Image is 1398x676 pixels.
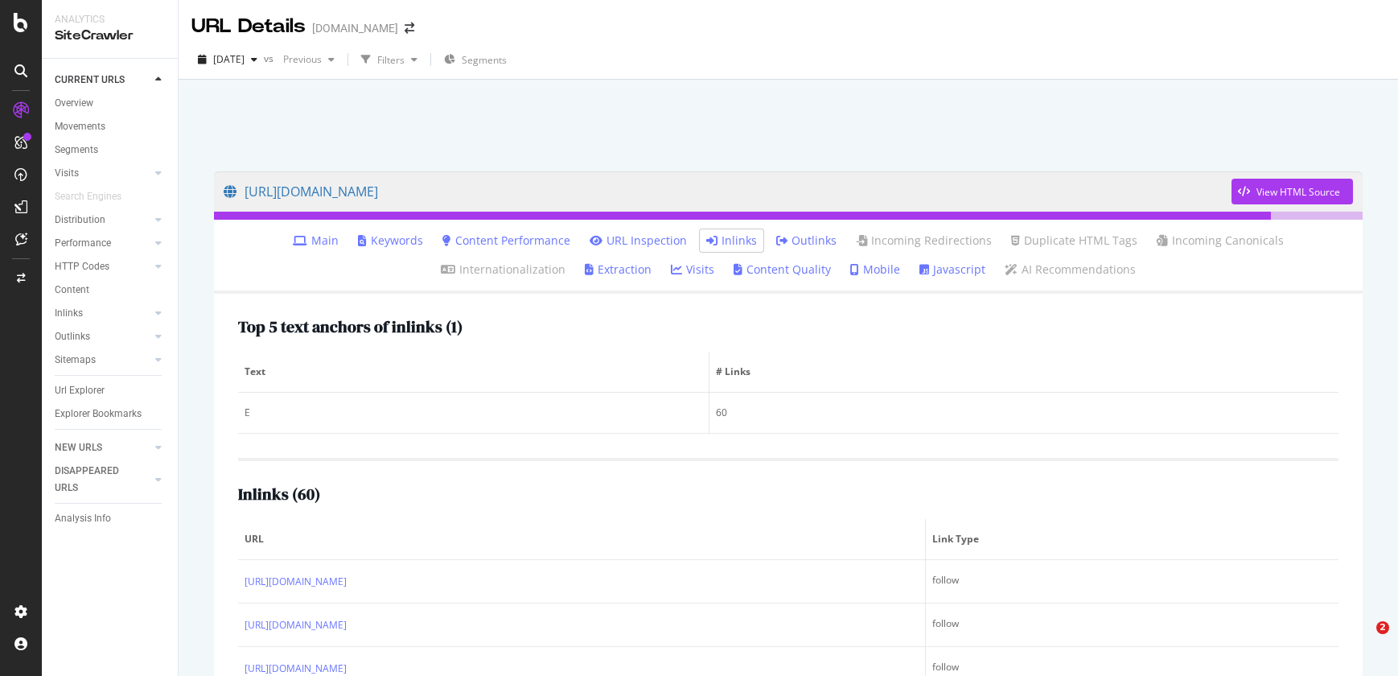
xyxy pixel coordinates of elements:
div: Inlinks [55,305,83,322]
span: Link Type [932,532,1328,546]
a: Inlinks [706,233,757,249]
a: HTTP Codes [55,258,150,275]
h2: Inlinks ( 60 ) [238,485,320,503]
a: Performance [55,235,150,252]
a: AI Recommendations [1005,262,1136,278]
div: SiteCrawler [55,27,165,45]
div: Overview [55,95,93,112]
button: Segments [438,47,513,72]
a: Overview [55,95,167,112]
div: Analysis Info [55,510,111,527]
div: Content [55,282,89,299]
div: Explorer Bookmarks [55,406,142,422]
a: Incoming Redirections [856,233,992,249]
div: Filters [377,53,405,67]
div: [DOMAIN_NAME] [312,20,398,36]
a: Javascript [919,262,985,278]
span: 2 [1376,621,1389,634]
div: View HTML Source [1256,185,1340,199]
a: Content [55,282,167,299]
div: Search Engines [55,188,121,205]
div: CURRENT URLS [55,72,125,89]
span: # Links [716,365,1328,379]
iframe: Intercom live chat [1343,621,1382,660]
a: Keywords [358,233,423,249]
span: 2025 Sep. 14th [213,52,245,66]
a: [URL][DOMAIN_NAME] [245,574,347,590]
span: Text [245,365,698,379]
div: Performance [55,235,111,252]
div: 60 [716,406,1332,420]
button: Filters [355,47,424,72]
span: Segments [462,53,507,67]
a: Movements [55,118,167,135]
a: Incoming Canonicals [1157,233,1284,249]
div: Distribution [55,212,105,229]
a: NEW URLS [55,439,150,456]
a: [URL][DOMAIN_NAME] [224,171,1231,212]
a: Outlinks [55,328,150,345]
div: HTTP Codes [55,258,109,275]
span: URL [245,532,915,546]
a: DISAPPEARED URLS [55,463,150,497]
div: Visits [55,165,79,182]
td: follow [926,604,1338,647]
div: Analytics [55,13,165,27]
div: Sitemaps [55,352,96,369]
div: Segments [55,142,98,159]
button: [DATE] [191,47,264,72]
a: Mobile [850,262,900,278]
a: Url Explorer [55,382,167,399]
a: Distribution [55,212,150,229]
a: Analysis Info [55,510,167,527]
a: Duplicate HTML Tags [1011,233,1137,249]
span: Previous [277,52,322,66]
a: Content Quality [734,262,831,278]
a: Internationalization [441,262,565,278]
a: Inlinks [55,305,150,322]
a: Segments [55,142,167,159]
a: Explorer Bookmarks [55,406,167,422]
a: Content Performance [442,233,570,249]
div: URL Details [191,13,306,40]
div: arrow-right-arrow-left [405,23,414,34]
a: Outlinks [776,233,837,249]
button: View HTML Source [1231,179,1353,204]
div: Url Explorer [55,382,105,399]
a: Extraction [585,262,652,278]
td: follow [926,560,1338,604]
div: NEW URLS [55,439,102,456]
a: Visits [671,262,714,278]
a: Main [293,233,339,249]
a: Visits [55,165,150,182]
a: CURRENT URLS [55,72,150,89]
h2: Top 5 text anchors of inlinks ( 1 ) [238,318,463,336]
div: Movements [55,118,105,135]
a: [URL][DOMAIN_NAME] [245,617,347,633]
div: E [245,406,702,420]
button: Previous [277,47,341,72]
div: DISAPPEARED URLS [55,463,136,497]
div: Outlinks [55,328,90,345]
span: vs [264,52,277,65]
a: Sitemaps [55,352,150,369]
a: URL Inspection [590,233,687,249]
a: Search Engines [55,188,138,205]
